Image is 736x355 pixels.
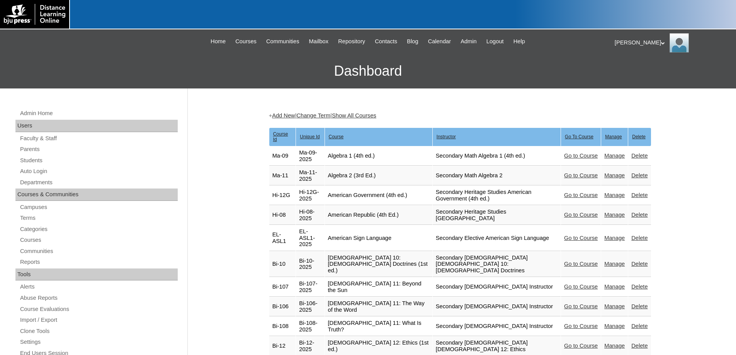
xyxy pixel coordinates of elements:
[296,297,324,316] td: Bi-106-2025
[262,37,303,46] a: Communities
[564,323,598,329] a: Go to Course
[15,120,178,132] div: Users
[433,186,561,205] td: Secondary Heritage Studies American Government (4th ed.)
[513,37,525,46] span: Help
[269,146,296,166] td: Ma-09
[510,37,529,46] a: Help
[296,186,324,205] td: Hi-12G-2025
[19,257,178,267] a: Reports
[19,166,178,176] a: Auto Login
[670,33,689,53] img: Pam Miller / Distance Learning Online Staff
[433,166,561,185] td: Secondary Math Algebra 2
[437,134,456,139] u: Instructor
[564,261,598,267] a: Go to Course
[632,134,646,139] u: Delete
[325,297,432,316] td: [DEMOGRAPHIC_DATA] 11: The Way of the Word
[631,343,648,349] a: Delete
[433,251,561,277] td: Secondary [DEMOGRAPHIC_DATA] [DEMOGRAPHIC_DATA] 10: [DEMOGRAPHIC_DATA] Doctrines
[564,343,598,349] a: Go to Course
[338,37,365,46] span: Repository
[325,186,432,205] td: American Government (4th ed.)
[19,134,178,143] a: Faculty & Staff
[631,261,648,267] a: Delete
[564,192,598,198] a: Go to Course
[325,251,432,277] td: [DEMOGRAPHIC_DATA] 10: [DEMOGRAPHIC_DATA] Doctrines (1st ed.)
[19,156,178,165] a: Students
[564,212,598,218] a: Go to Course
[269,297,296,316] td: Bi-106
[407,37,418,46] span: Blog
[433,317,561,336] td: Secondary [DEMOGRAPHIC_DATA] Instructor
[4,4,65,25] img: logo-white.png
[269,251,296,277] td: Bi-10
[19,213,178,223] a: Terms
[371,37,401,46] a: Contacts
[19,246,178,256] a: Communities
[334,37,369,46] a: Repository
[269,166,296,185] td: Ma-11
[631,153,648,159] a: Delete
[564,284,598,290] a: Go to Course
[15,268,178,281] div: Tools
[269,225,296,251] td: EL-ASL1
[4,54,732,88] h3: Dashboard
[235,37,257,46] span: Courses
[433,206,561,225] td: Secondary Heritage Studies [GEOGRAPHIC_DATA]
[631,192,648,198] a: Delete
[604,212,625,218] a: Manage
[329,134,344,139] u: Course
[424,37,455,46] a: Calendar
[631,172,648,178] a: Delete
[19,235,178,245] a: Courses
[269,186,296,205] td: Hi-12G
[457,37,481,46] a: Admin
[296,317,324,336] td: Bi-108-2025
[325,317,432,336] td: [DEMOGRAPHIC_DATA] 11: What Is Truth?
[325,166,432,185] td: Algebra 2 (3rd Ed.)
[300,134,320,139] u: Unique Id
[403,37,422,46] a: Blog
[273,131,288,142] u: Course Id
[325,277,432,297] td: [DEMOGRAPHIC_DATA] 11: Beyond the Sun
[325,225,432,251] td: American Sign Language
[565,134,593,139] u: Go To Course
[604,261,625,267] a: Manage
[604,153,625,159] a: Manage
[428,37,451,46] span: Calendar
[19,315,178,325] a: Import / Export
[564,235,598,241] a: Go to Course
[604,235,625,241] a: Manage
[433,225,561,251] td: Secondary Elective American Sign Language
[272,112,295,119] a: Add New
[604,343,625,349] a: Manage
[486,37,504,46] span: Logout
[19,304,178,314] a: Course Evaluations
[604,323,625,329] a: Manage
[604,192,625,198] a: Manage
[461,37,477,46] span: Admin
[15,189,178,201] div: Courses & Communities
[615,33,728,53] div: [PERSON_NAME]
[296,277,324,297] td: Bi-107-2025
[19,144,178,154] a: Parents
[19,326,178,336] a: Clone Tools
[631,323,648,329] a: Delete
[631,235,648,241] a: Delete
[269,206,296,225] td: Hi-08
[19,337,178,347] a: Settings
[269,317,296,336] td: Bi-108
[332,112,376,119] a: Show All Courses
[296,251,324,277] td: Bi-10-2025
[19,282,178,292] a: Alerts
[269,277,296,297] td: Bi-107
[231,37,260,46] a: Courses
[305,37,333,46] a: Mailbox
[296,166,324,185] td: Ma-11-2025
[564,172,598,178] a: Go to Course
[604,303,625,309] a: Manage
[631,212,648,218] a: Delete
[631,303,648,309] a: Delete
[296,225,324,251] td: EL-ASL1-2025
[19,224,178,234] a: Categories
[207,37,229,46] a: Home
